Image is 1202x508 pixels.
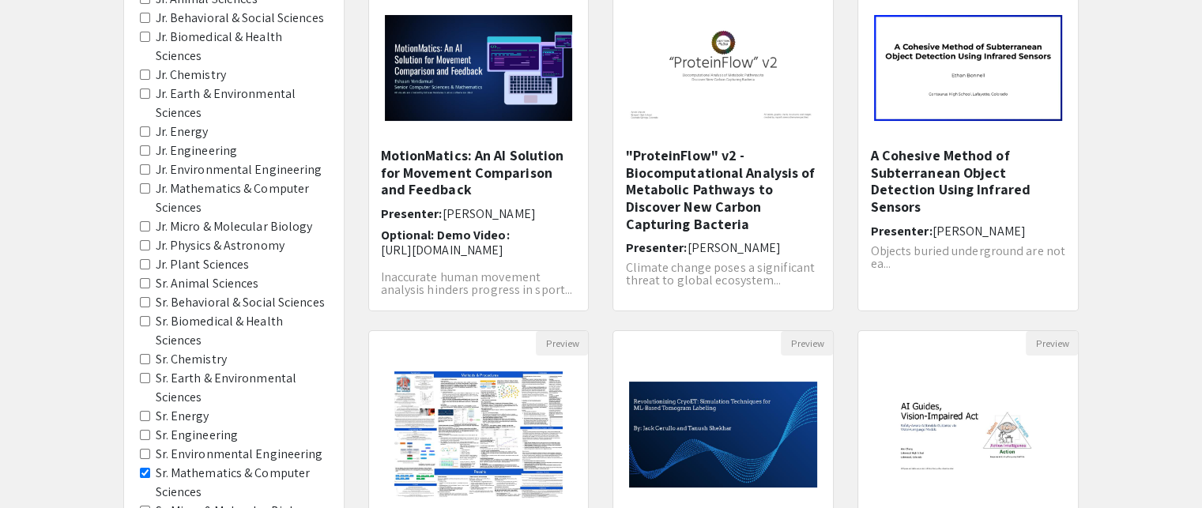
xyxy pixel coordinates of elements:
label: Jr. Micro & Molecular Biology [156,217,313,236]
label: Sr. Chemistry [156,350,227,369]
span: Climate change poses a significant threat to global ecosystem... [625,259,814,288]
span: Optional: Demo Video: [381,227,510,243]
h6: Presenter: [870,224,1066,239]
span: Inaccurate human movement analysis hinders progress in sport... [381,269,573,298]
h5: MotionMatics: An AI Solution for Movement Comparison and Feedback [381,147,577,198]
label: Jr. Chemistry [156,66,226,85]
h5: A Cohesive Method of Subterranean Object Detection Using Infrared Sensors [870,147,1066,215]
label: Sr. Behavioral & Social Sciences [156,293,325,312]
p: [URL][DOMAIN_NAME] [381,243,577,258]
button: Preview [781,331,833,356]
span: [PERSON_NAME] [687,239,780,256]
span: [PERSON_NAME] [932,223,1025,239]
span: [PERSON_NAME] [443,205,536,222]
label: Jr. Physics & Astronomy [156,236,284,255]
h5: "ProteinFlow" v2 - Biocomputational Analysis of Metabolic Pathways to Discover New Carbon Capturi... [625,147,821,232]
label: Sr. Energy [156,407,209,426]
label: Jr. Earth & Environmental Sciences [156,85,328,122]
h6: Presenter: [625,240,821,255]
span: Objects buried underground are not ea... [870,243,1064,272]
label: Sr. Environmental Engineering [156,445,323,464]
label: Sr. Animal Sciences [156,274,259,293]
label: Jr. Behavioral & Social Sciences [156,9,324,28]
iframe: Chat [12,437,67,496]
label: Jr. Engineering [156,141,238,160]
label: Jr. Environmental Engineering [156,160,322,179]
label: Jr. Biomedical & Health Sciences [156,28,328,66]
label: Sr. Mathematics & Computer Sciences [156,464,328,502]
button: Preview [1026,331,1078,356]
img: <p class="ql-align-center"><strong style="background-color: transparent; color: rgb(0, 0, 0);">Re... [613,366,833,503]
button: Preview [536,331,588,356]
label: Jr. Plant Sciences [156,255,250,274]
label: Sr. Engineering [156,426,239,445]
label: Jr. Energy [156,122,209,141]
label: Jr. Mathematics & Computer Sciences [156,179,328,217]
h6: Presenter: [381,206,577,221]
label: Sr. Earth & Environmental Sciences [156,369,328,407]
label: Sr. Biomedical & Health Sciences [156,312,328,350]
